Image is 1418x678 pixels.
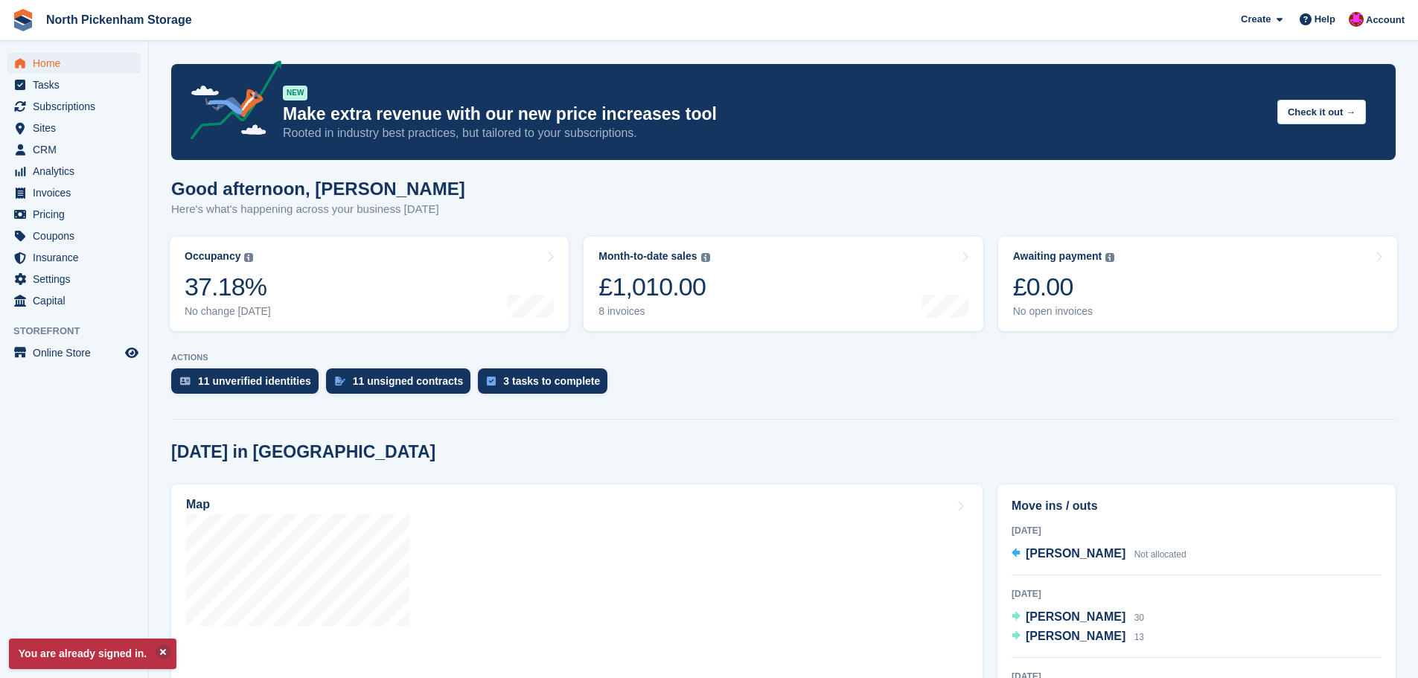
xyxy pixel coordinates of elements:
div: 3 tasks to complete [503,375,600,387]
p: Here's what's happening across your business [DATE] [171,201,465,218]
a: [PERSON_NAME] Not allocated [1012,545,1187,564]
h2: Map [186,498,210,511]
div: 37.18% [185,272,271,302]
a: menu [7,269,141,290]
span: CRM [33,139,122,160]
a: menu [7,290,141,311]
span: Capital [33,290,122,311]
span: Settings [33,269,122,290]
div: No open invoices [1013,305,1115,318]
div: £1,010.00 [598,272,709,302]
img: icon-info-grey-7440780725fd019a000dd9b08b2336e03edf1995a4989e88bcd33f0948082b44.svg [1105,253,1114,262]
div: [DATE] [1012,524,1382,537]
a: menu [7,226,141,246]
button: Check it out → [1277,100,1366,124]
p: Rooted in industry best practices, but tailored to your subscriptions. [283,125,1265,141]
span: Sites [33,118,122,138]
span: Invoices [33,182,122,203]
a: 11 unsigned contracts [326,368,479,401]
a: menu [7,247,141,268]
img: verify_identity-adf6edd0f0f0b5bbfe63781bf79b02c33cf7c696d77639b501bdc392416b5a36.svg [180,377,191,386]
a: [PERSON_NAME] 13 [1012,627,1144,647]
span: [PERSON_NAME] [1026,630,1125,642]
a: menu [7,118,141,138]
span: Storefront [13,324,148,339]
span: Help [1315,12,1335,27]
span: Pricing [33,204,122,225]
a: 11 unverified identities [171,368,326,401]
img: stora-icon-8386f47178a22dfd0bd8f6a31ec36ba5ce8667c1dd55bd0f319d3a0aa187defe.svg [12,9,34,31]
a: menu [7,161,141,182]
span: Online Store [33,342,122,363]
span: Create [1241,12,1271,27]
img: task-75834270c22a3079a89374b754ae025e5fb1db73e45f91037f5363f120a921f8.svg [487,377,496,386]
p: ACTIONS [171,353,1396,362]
a: menu [7,204,141,225]
h1: Good afternoon, [PERSON_NAME] [171,179,465,199]
span: Tasks [33,74,122,95]
span: [PERSON_NAME] [1026,547,1125,560]
a: menu [7,182,141,203]
h2: Move ins / outs [1012,497,1382,515]
div: £0.00 [1013,272,1115,302]
a: menu [7,96,141,117]
a: 3 tasks to complete [478,368,615,401]
p: Make extra revenue with our new price increases tool [283,103,1265,125]
a: Occupancy 37.18% No change [DATE] [170,237,569,331]
img: Dylan Taylor [1349,12,1364,27]
span: Analytics [33,161,122,182]
img: icon-info-grey-7440780725fd019a000dd9b08b2336e03edf1995a4989e88bcd33f0948082b44.svg [701,253,710,262]
a: menu [7,342,141,363]
div: 8 invoices [598,305,709,318]
span: 13 [1134,632,1144,642]
div: 11 unverified identities [198,375,311,387]
h2: [DATE] in [GEOGRAPHIC_DATA] [171,442,435,462]
span: Not allocated [1134,549,1187,560]
span: 30 [1134,613,1144,623]
div: NEW [283,86,307,100]
a: menu [7,139,141,160]
span: Account [1366,13,1405,28]
img: contract_signature_icon-13c848040528278c33f63329250d36e43548de30e8caae1d1a13099fd9432cc5.svg [335,377,345,386]
span: Coupons [33,226,122,246]
div: No change [DATE] [185,305,271,318]
span: Insurance [33,247,122,268]
p: You are already signed in. [9,639,176,669]
div: Month-to-date sales [598,250,697,263]
div: [DATE] [1012,587,1382,601]
a: North Pickenham Storage [40,7,198,32]
div: 11 unsigned contracts [353,375,464,387]
div: Occupancy [185,250,240,263]
div: Awaiting payment [1013,250,1102,263]
a: Preview store [123,344,141,362]
span: [PERSON_NAME] [1026,610,1125,623]
a: menu [7,53,141,74]
img: price-adjustments-announcement-icon-8257ccfd72463d97f412b2fc003d46551f7dbcb40ab6d574587a9cd5c0d94... [178,60,282,145]
span: Subscriptions [33,96,122,117]
a: Awaiting payment £0.00 No open invoices [998,237,1397,331]
a: Month-to-date sales £1,010.00 8 invoices [584,237,983,331]
img: icon-info-grey-7440780725fd019a000dd9b08b2336e03edf1995a4989e88bcd33f0948082b44.svg [244,253,253,262]
a: [PERSON_NAME] 30 [1012,608,1144,627]
span: Home [33,53,122,74]
a: menu [7,74,141,95]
